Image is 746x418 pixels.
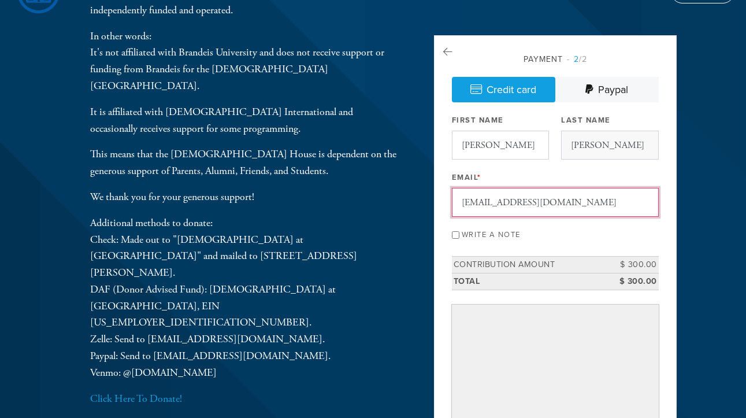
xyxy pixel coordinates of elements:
[462,230,521,239] label: Write a note
[555,77,659,102] a: Paypal
[607,257,659,273] td: $ 300.00
[452,53,659,65] div: Payment
[90,146,396,180] p: This means that the [DEMOGRAPHIC_DATA] House is dependent on the generous support of Parents, Alu...
[452,115,504,125] label: First Name
[452,273,607,290] td: Total
[452,77,555,102] a: Credit card
[454,307,656,416] iframe: Secure payment input frame
[607,273,659,290] td: $ 300.00
[561,115,611,125] label: Last Name
[452,257,607,273] td: Contribution Amount
[567,54,587,64] span: /2
[477,173,481,182] span: This field is required.
[452,172,481,183] label: Email
[574,54,579,64] span: 2
[90,392,182,405] a: Click Here To Donate!
[90,189,396,206] p: We thank you for your generous support!
[90,104,396,138] p: It is affiliated with [DEMOGRAPHIC_DATA] International and occasionally receives support for some...
[90,28,396,95] p: In other words: It's not affiliated with Brandeis University and does not receive support or fund...
[90,215,396,382] p: Additional methods to donate: Check: Made out to "[DEMOGRAPHIC_DATA] at [GEOGRAPHIC_DATA]" and ma...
